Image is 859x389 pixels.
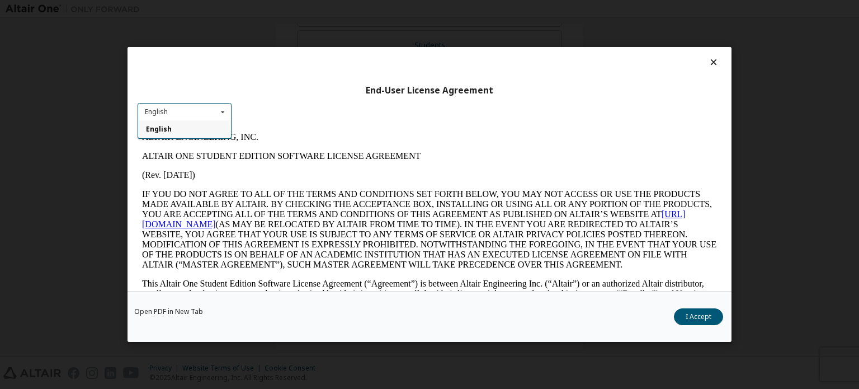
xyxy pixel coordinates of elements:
[4,24,579,34] p: ALTAIR ONE STUDENT EDITION SOFTWARE LICENSE AGREEMENT
[134,308,203,315] a: Open PDF in New Tab
[674,308,723,325] button: I Accept
[4,62,579,142] p: IF YOU DO NOT AGREE TO ALL OF THE TERMS AND CONDITIONS SET FORTH BELOW, YOU MAY NOT ACCESS OR USE...
[4,82,548,101] a: [URL][DOMAIN_NAME]
[4,4,579,15] p: ALTAIR ENGINEERING, INC.
[138,85,721,96] div: End-User License Agreement
[146,125,172,134] span: English
[4,43,579,53] p: (Rev. [DATE])
[4,151,579,191] p: This Altair One Student Edition Software License Agreement (“Agreement”) is between Altair Engine...
[145,109,168,115] div: English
